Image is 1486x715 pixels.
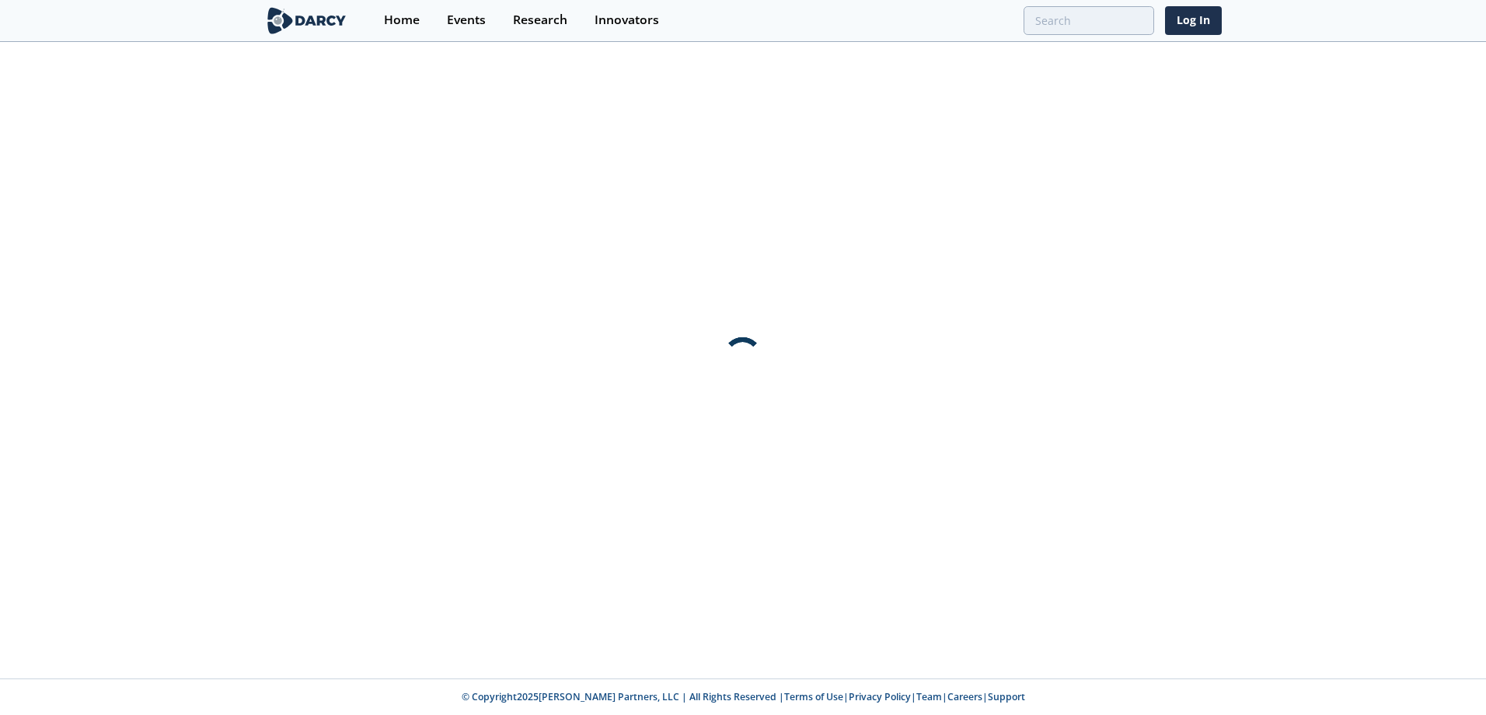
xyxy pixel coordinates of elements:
div: Research [513,14,567,26]
a: Privacy Policy [849,690,911,703]
img: logo-wide.svg [264,7,349,34]
div: Events [447,14,486,26]
a: Support [988,690,1025,703]
a: Terms of Use [784,690,843,703]
div: Innovators [595,14,659,26]
p: © Copyright 2025 [PERSON_NAME] Partners, LLC | All Rights Reserved | | | | | [168,690,1318,704]
div: Home [384,14,420,26]
a: Team [916,690,942,703]
a: Log In [1165,6,1222,35]
a: Careers [947,690,982,703]
input: Advanced Search [1024,6,1154,35]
